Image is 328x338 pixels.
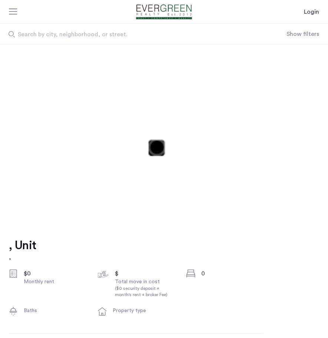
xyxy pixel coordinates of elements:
div: Monthly rent [24,278,86,285]
div: Property type [113,307,175,314]
h2: , [9,253,36,262]
div: $ [115,269,177,278]
div: $0 [24,269,86,278]
div: Baths [24,307,86,314]
div: ($0 security deposit + month's rent + broker Fee) [115,285,177,298]
img: logo [128,4,201,19]
div: 0 [201,269,264,278]
div: Total move in cost [115,278,177,298]
a: Login [304,7,319,16]
a: , Unit, [9,238,36,262]
span: Search by city, neighborhood, or street. [18,30,247,39]
h1: , Unit [9,238,36,253]
a: Cazamio Logo [128,4,201,19]
button: Show or hide filters [286,30,319,39]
